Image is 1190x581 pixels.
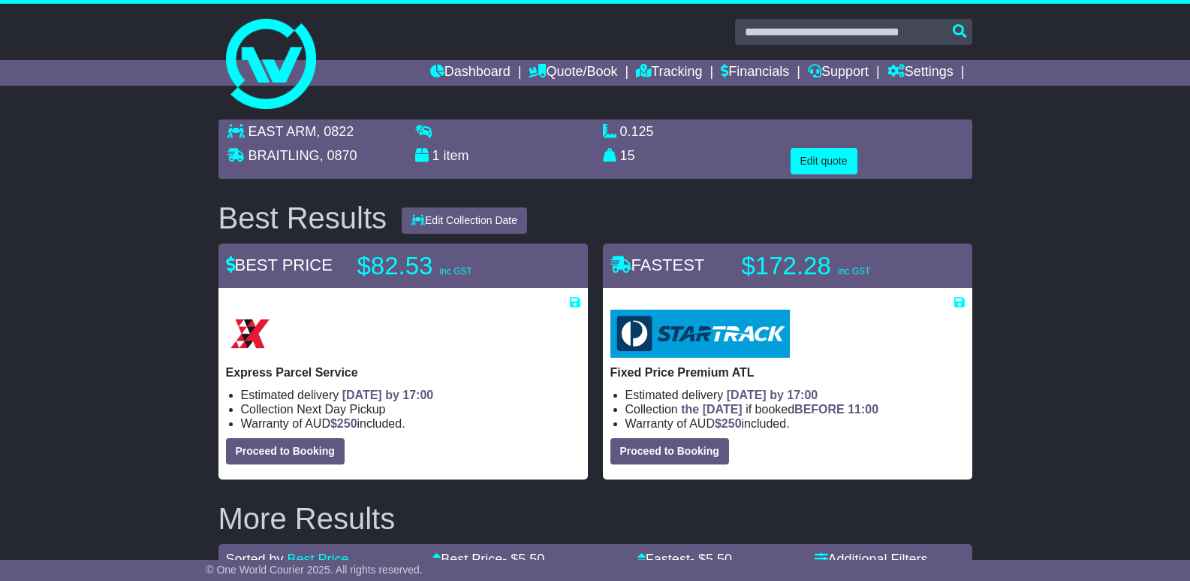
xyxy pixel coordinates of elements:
[529,60,617,86] a: Quote/Book
[211,201,395,235] div: Best Results
[241,416,580,431] li: Warranty of AUD included.
[444,148,469,163] span: item
[249,124,317,139] span: EAST ARM
[721,60,789,86] a: Financials
[226,310,274,358] img: Border Express: Express Parcel Service
[502,552,544,567] span: - $
[706,552,732,567] span: 5.50
[320,148,357,163] span: , 0870
[241,388,580,402] li: Estimated delivery
[610,365,965,380] p: Fixed Price Premium ATL
[791,148,857,174] button: Edit quote
[808,60,869,86] a: Support
[636,60,702,86] a: Tracking
[848,403,878,416] span: 11:00
[297,403,385,416] span: Next Day Pickup
[794,403,845,416] span: BEFORE
[241,402,580,416] li: Collection
[838,266,870,277] span: inc GST
[815,552,928,567] a: Additional Filters
[625,416,965,431] li: Warranty of AUD included.
[330,417,357,430] span: $
[430,60,511,86] a: Dashboard
[518,552,544,567] span: 5.50
[342,389,434,401] span: [DATE] by 17:00
[226,256,333,274] span: BEST PRICE
[316,124,354,139] span: , 0822
[637,552,732,567] a: Fastest- $5.50
[620,124,654,139] span: 0.125
[432,148,440,163] span: 1
[432,552,544,567] a: Best Price- $5.50
[625,402,965,416] li: Collection
[681,403,878,416] span: if booked
[206,564,423,576] span: © One World Courier 2025. All rights reserved.
[402,207,527,234] button: Edit Collection Date
[625,388,965,402] li: Estimated delivery
[887,60,954,86] a: Settings
[722,417,742,430] span: 250
[610,256,705,274] span: FASTEST
[249,148,320,163] span: BRAITLING
[357,251,545,281] p: $82.53
[226,552,284,567] span: Sorted by
[218,502,972,535] h2: More Results
[727,389,818,401] span: [DATE] by 17:00
[337,417,357,430] span: 250
[226,365,580,380] p: Express Parcel Service
[681,403,742,416] span: the [DATE]
[690,552,732,567] span: - $
[620,148,635,163] span: 15
[226,438,345,464] button: Proceed to Booking
[715,417,742,430] span: $
[610,310,790,358] img: StarTrack: Fixed Price Premium ATL
[610,438,729,464] button: Proceed to Booking
[440,266,472,277] span: inc GST
[742,251,929,281] p: $172.28
[288,552,349,567] a: Best Price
